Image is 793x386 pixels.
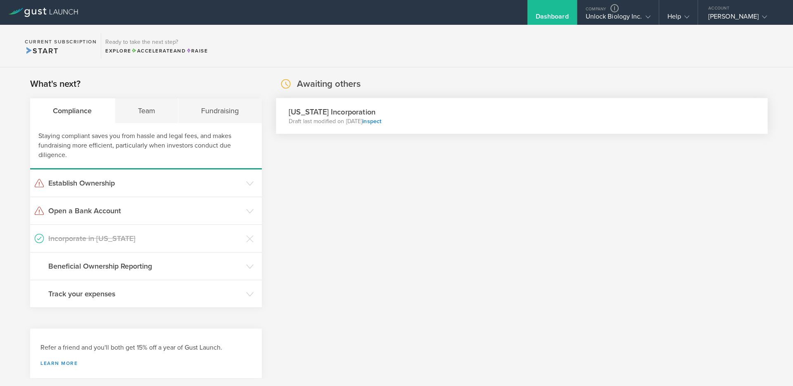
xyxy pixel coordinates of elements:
h3: [US_STATE] Incorporation [289,106,381,117]
div: Dashboard [536,12,569,25]
div: Explore [105,47,208,55]
a: inspect [362,118,381,125]
p: Draft last modified on [DATE] [289,117,381,126]
div: Fundraising [178,98,262,123]
div: Compliance [30,98,115,123]
h3: Refer a friend and you'll both get 15% off a year of Gust Launch. [40,343,252,353]
span: and [131,48,186,54]
div: Team [115,98,179,123]
h3: Incorporate in [US_STATE] [48,233,242,244]
span: Raise [186,48,208,54]
h3: Open a Bank Account [48,205,242,216]
h2: Awaiting others [297,78,361,90]
h3: Track your expenses [48,288,242,299]
div: [PERSON_NAME] [708,12,779,25]
h3: Beneficial Ownership Reporting [48,261,242,272]
div: Ready to take the next step?ExploreAccelerateandRaise [101,33,212,59]
a: Learn more [40,361,252,366]
h2: Current Subscription [25,39,97,44]
span: Start [25,46,58,55]
div: Staying compliant saves you from hassle and legal fees, and makes fundraising more efficient, par... [30,123,262,169]
h2: What's next? [30,78,81,90]
h3: Establish Ownership [48,178,242,188]
div: Help [667,12,689,25]
h3: Ready to take the next step? [105,39,208,45]
div: Unlock Biology Inc. [586,12,651,25]
span: Accelerate [131,48,173,54]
